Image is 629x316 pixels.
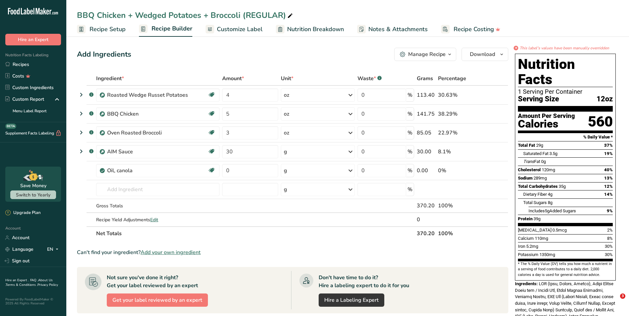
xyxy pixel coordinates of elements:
th: Net Totals [95,226,415,240]
span: 14% [604,192,613,197]
div: oz [284,110,289,118]
span: Nutrition Breakdown [287,25,344,34]
span: 4g [548,192,552,197]
div: Manage Recipe [408,50,446,58]
a: Terms & Conditions . [6,283,37,287]
div: 30.63% [438,91,477,99]
span: Saturated Fat [523,151,548,156]
span: Download [470,50,495,58]
a: FAQ . [30,278,38,283]
div: Save Money [20,182,46,189]
h1: Nutrition Facts [518,57,613,87]
div: Upgrade Plan [5,210,40,216]
a: Privacy Policy [37,283,58,287]
button: Switch to Yearly [10,190,56,199]
a: Recipe Builder [139,21,192,37]
div: BETA [5,124,16,129]
div: Oven Roasted Broccoli [107,129,190,137]
a: Recipe Setup [77,22,126,37]
span: 35g [559,184,566,189]
div: oz [284,91,289,99]
div: Roasted Wedge Russet Potatoes [107,91,190,99]
button: Download [462,48,508,61]
span: 30% [605,244,613,249]
span: Customize Label [217,25,263,34]
span: Total Sugars [523,200,547,205]
span: Calcium [518,236,534,241]
div: 0 [417,216,436,224]
span: 30% [605,252,613,257]
section: % Daily Value * [518,133,613,141]
span: 5.2mg [526,244,538,249]
div: AIM Sauce [107,148,190,156]
span: Sodium [518,176,533,181]
button: Get your label reviewed by an expert [107,293,208,307]
span: Ingredient [96,75,124,82]
div: BBQ Chicken + Wedged Potatoes + Broccoli (REGULAR) [77,9,294,21]
span: Iron [518,244,525,249]
div: Amount Per Serving [518,113,575,119]
img: Sub Recipe [100,93,105,98]
span: 29g [536,143,543,148]
div: Don't have time to do it? Hire a labeling expert to do it for you [319,274,409,290]
section: * The % Daily Value (DV) tells you how much a nutrient in a serving of food contributes to a dail... [518,261,613,278]
div: g [284,148,287,156]
span: Total Carbohydrates [518,184,558,189]
input: Add Ingredient [96,183,220,196]
span: 8% [607,236,613,241]
span: Dietary Fiber [523,192,547,197]
span: 289mg [534,176,547,181]
div: 1 Serving Per Container [518,88,613,95]
span: Recipe Builder [152,24,192,33]
span: 3 [620,293,625,299]
img: Sub Recipe [100,112,105,117]
span: 39g [534,216,540,221]
div: 0.00 [417,167,436,175]
iframe: Intercom live chat [606,293,622,309]
span: 2% [607,228,613,233]
div: 370.20 [417,202,436,210]
span: [MEDICAL_DATA] [518,228,551,233]
div: Not sure you've done it right? Get your label reviewed by an expert [107,274,198,290]
div: BBQ Chicken [107,110,190,118]
div: 30.00 [417,148,436,156]
span: Cholesterol [518,167,541,172]
span: 3.5g [549,151,557,156]
img: Sub Recipe [100,131,105,135]
span: Switch to Yearly [16,192,50,198]
div: 8.1% [438,148,477,156]
span: Get your label reviewed by an expert [112,296,202,304]
i: Trans [523,159,534,164]
span: 110mg [535,236,548,241]
div: Gross Totals [96,202,220,209]
div: oz [284,129,289,137]
a: Notes & Attachments [357,22,428,37]
span: 5g [545,208,549,213]
span: Potassium [518,252,538,257]
span: Total Fat [518,143,535,148]
span: Serving Size [518,95,559,103]
div: Waste [357,75,382,82]
div: 100% [438,202,477,210]
span: Fat [523,159,540,164]
span: Protein [518,216,533,221]
span: Notes & Attachments [368,25,428,34]
span: Recipe Setup [90,25,126,34]
span: Unit [281,75,293,82]
div: Oil, canola [107,167,190,175]
div: Custom Report [5,96,44,103]
i: This label's values have been manually overridden [520,45,609,51]
a: About Us . [5,278,53,287]
div: 22.97% [438,129,477,137]
span: 12oz [597,95,613,103]
span: 12% [604,184,613,189]
div: 560 [588,113,613,131]
span: 1350mg [539,252,555,257]
div: Calories [518,119,575,129]
a: Hire an Expert . [5,278,29,283]
th: 370.20 [415,226,437,240]
a: Hire a Labeling Expert [319,293,384,307]
button: Hire an Expert [5,34,61,45]
div: 38.29% [438,110,477,118]
span: 40% [604,167,613,172]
